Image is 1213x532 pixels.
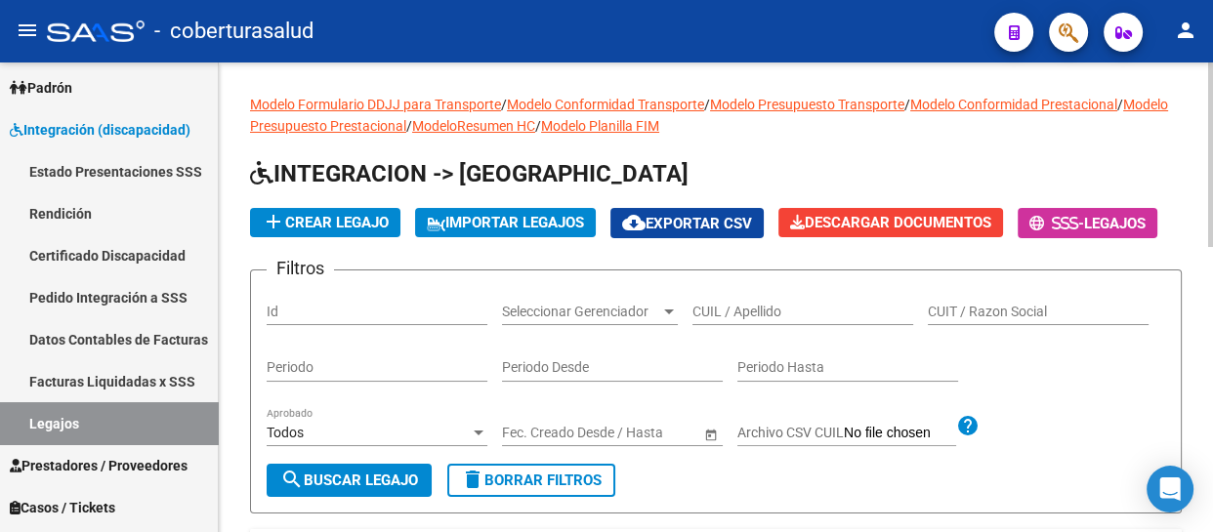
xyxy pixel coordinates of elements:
[280,471,418,489] span: Buscar Legajo
[10,77,72,99] span: Padrón
[622,215,752,232] span: Exportar CSV
[610,208,764,238] button: Exportar CSV
[447,464,615,497] button: Borrar Filtros
[267,425,304,440] span: Todos
[507,97,704,112] a: Modelo Conformidad Transporte
[1084,215,1146,232] span: Legajos
[10,497,115,518] span: Casos / Tickets
[427,214,584,231] span: IMPORTAR LEGAJOS
[844,425,956,442] input: Archivo CSV CUIL
[154,10,314,53] span: - coberturasalud
[622,211,646,234] mat-icon: cloud_download
[910,97,1117,112] a: Modelo Conformidad Prestacional
[1147,466,1193,512] div: Open Intercom Messenger
[262,214,389,231] span: Crear Legajo
[280,468,304,491] mat-icon: search
[1029,215,1084,232] span: -
[250,208,400,237] button: Crear Legajo
[412,118,535,134] a: ModeloResumen HC
[461,471,602,489] span: Borrar Filtros
[250,160,689,187] span: INTEGRACION -> [GEOGRAPHIC_DATA]
[262,210,285,233] mat-icon: add
[10,455,188,476] span: Prestadores / Proveedores
[737,425,844,440] span: Archivo CSV CUIL
[700,424,721,444] button: Open calendar
[10,119,190,141] span: Integración (discapacidad)
[778,208,1003,237] button: Descargar Documentos
[579,425,675,441] input: End date
[1174,19,1197,42] mat-icon: person
[415,208,596,237] button: IMPORTAR LEGAJOS
[541,118,659,134] a: Modelo Planilla FIM
[502,425,563,441] input: Start date
[710,97,904,112] a: Modelo Presupuesto Transporte
[502,304,660,320] span: Seleccionar Gerenciador
[267,464,432,497] button: Buscar Legajo
[16,19,39,42] mat-icon: menu
[250,97,501,112] a: Modelo Formulario DDJJ para Transporte
[1018,208,1157,238] button: -Legajos
[790,214,991,231] span: Descargar Documentos
[956,414,980,437] mat-icon: help
[267,255,334,282] h3: Filtros
[461,468,484,491] mat-icon: delete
